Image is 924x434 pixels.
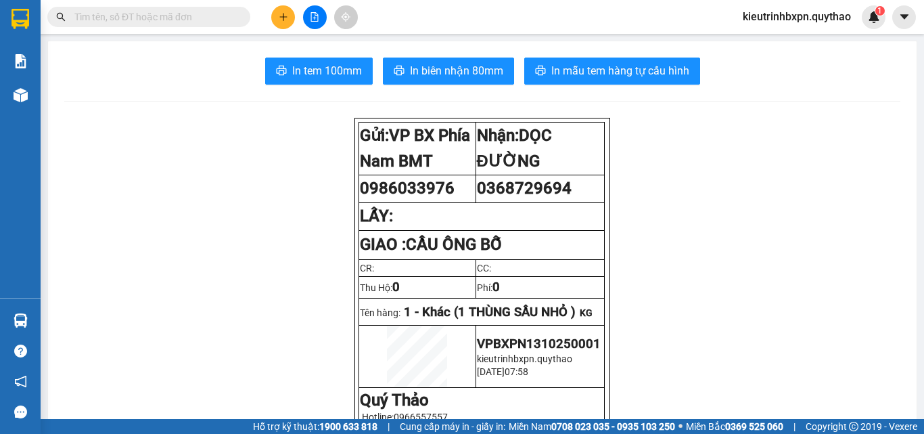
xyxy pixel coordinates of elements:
[360,126,470,171] span: VP BX Phía Nam BMT
[580,307,593,318] span: KG
[400,419,505,434] span: Cung cấp máy in - giấy in:
[524,58,700,85] button: printerIn mẫu tem hàng tự cấu hình
[334,5,358,29] button: aim
[360,126,470,171] strong: Gửi:
[476,259,605,276] td: CC:
[406,235,502,254] span: CẦU ÔNG BỐ
[292,62,362,79] span: In tem 100mm
[14,345,27,357] span: question-circle
[404,305,576,320] span: 1 - Khác (1 THÙNG SẦU NHỎ )
[116,12,210,44] div: DỌC ĐƯỜNG
[892,5,916,29] button: caret-down
[116,44,210,63] div: 0368729694
[359,276,476,298] td: Thu Hộ:
[265,58,373,85] button: printerIn tem 100mm
[476,276,605,298] td: Phí:
[732,8,862,25] span: kieutrinhbxpn.quythao
[392,280,400,295] span: 0
[793,419,795,434] span: |
[116,13,148,27] span: Nhận:
[383,58,514,85] button: printerIn biên nhận 80mm
[678,424,683,429] span: ⚪️
[271,5,295,29] button: plus
[898,11,910,23] span: caret-down
[116,70,135,85] span: DĐ:
[74,9,234,24] input: Tìm tên, số ĐT hoặc mã đơn
[14,313,28,328] img: warehouse-icon
[477,126,552,171] strong: Nhận:
[360,235,502,254] strong: GIAO :
[477,366,505,377] span: [DATE]
[319,421,377,432] strong: 1900 633 818
[551,62,689,79] span: In mẫu tem hàng tự cấu hình
[303,5,327,29] button: file-add
[116,63,189,110] span: CẦU ÔNG BỐ
[686,419,783,434] span: Miền Bắc
[477,179,572,198] span: 0368729694
[279,12,288,22] span: plus
[276,65,287,78] span: printer
[388,419,390,434] span: |
[253,419,377,434] span: Hỗ trợ kỹ thuật:
[14,406,27,418] span: message
[360,391,429,410] strong: Quý Thảo
[394,65,405,78] span: printer
[11,9,29,29] img: logo-vxr
[877,6,882,16] span: 1
[11,12,106,44] div: VP BX Phía Nam BMT
[14,54,28,68] img: solution-icon
[505,366,528,377] span: 07:58
[551,421,675,432] strong: 0708 023 035 - 0935 103 250
[868,11,880,23] img: icon-new-feature
[56,12,66,22] span: search
[477,126,552,171] span: DỌC ĐƯỜNG
[341,12,350,22] span: aim
[849,422,858,431] span: copyright
[11,44,106,63] div: 0986033976
[11,13,32,27] span: Gửi:
[14,88,28,102] img: warehouse-icon
[359,259,476,276] td: CR:
[535,65,546,78] span: printer
[477,353,572,364] span: kieutrinhbxpn.quythao
[14,375,27,388] span: notification
[477,337,601,351] span: VPBXPN1310250001
[394,412,448,422] span: 0966557557
[360,179,455,198] span: 0986033976
[725,421,783,432] strong: 0369 525 060
[362,412,448,422] span: Hotline:
[360,305,603,320] p: Tên hàng:
[875,6,885,16] sup: 1
[410,62,503,79] span: In biên nhận 80mm
[310,12,319,22] span: file-add
[492,280,500,295] span: 0
[360,207,393,225] strong: LẤY:
[509,419,675,434] span: Miền Nam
